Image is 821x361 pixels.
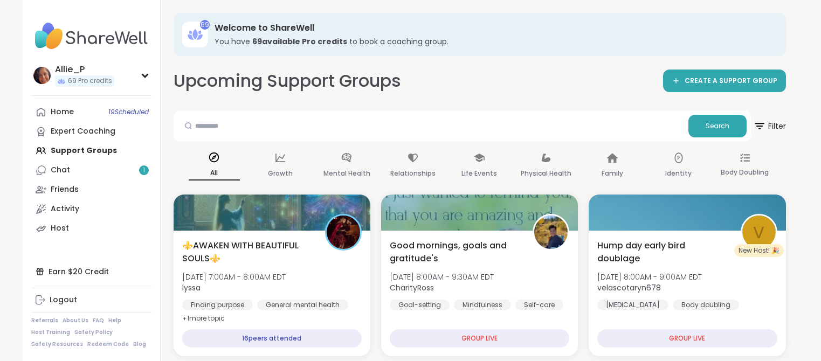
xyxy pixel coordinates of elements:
div: Earn $20 Credit [31,262,151,281]
img: CharityRoss [534,216,568,249]
div: 69 [200,20,210,30]
div: Logout [50,295,77,306]
a: Safety Resources [31,341,83,348]
h3: You have to book a coaching group. [215,36,771,47]
h3: Welcome to ShareWell [215,22,771,34]
span: Filter [753,113,786,139]
a: Safety Policy [74,329,113,336]
button: Search [688,115,747,137]
div: Finding purpose [182,300,253,310]
h2: Upcoming Support Groups [174,69,401,93]
div: Allie_P [55,64,114,75]
a: About Us [63,317,88,324]
div: Mindfulness [454,300,511,310]
a: Referrals [31,317,58,324]
span: Hump day early bird doublage [597,239,728,265]
button: Filter [753,110,786,142]
p: Physical Health [521,167,571,180]
b: CharityRoss [390,282,434,293]
a: CREATE A SUPPORT GROUP [663,70,786,92]
a: FAQ [93,317,104,324]
img: Allie_P [33,67,51,84]
a: Home19Scheduled [31,102,151,122]
span: [DATE] 7:00AM - 8:00AM EDT [182,272,286,282]
b: velascotaryn678 [597,282,661,293]
p: Family [602,167,623,180]
a: Chat1 [31,161,151,180]
div: GROUP LIVE [390,329,569,348]
span: v [753,220,764,245]
div: Activity [51,204,79,214]
div: 16 peers attended [182,329,362,348]
div: General mental health [257,300,348,310]
div: GROUP LIVE [597,329,777,348]
p: Mental Health [323,167,370,180]
img: ShareWell Nav Logo [31,17,151,55]
span: [DATE] 8:00AM - 9:00AM EDT [597,272,702,282]
span: 69 Pro credits [68,77,112,86]
div: Goal-setting [390,300,450,310]
a: Friends [31,180,151,199]
a: Help [108,317,121,324]
p: Growth [268,167,293,180]
div: Expert Coaching [51,126,115,137]
a: Expert Coaching [31,122,151,141]
div: Chat [51,165,70,176]
a: Redeem Code [87,341,129,348]
span: ⚜️AWAKEN WITH BEAUTIFUL SOULS⚜️ [182,239,313,265]
a: Blog [133,341,146,348]
p: Life Events [461,167,497,180]
p: Relationships [390,167,436,180]
a: Logout [31,290,151,310]
div: Self-care [515,300,563,310]
div: Host [51,223,69,234]
b: 69 available Pro credit s [252,36,347,47]
span: Good mornings, goals and gratitude's [390,239,521,265]
span: CREATE A SUPPORT GROUP [685,77,777,86]
img: lyssa [327,216,360,249]
a: Host [31,219,151,238]
span: Search [706,121,729,131]
a: Host Training [31,329,70,336]
b: lyssa [182,282,201,293]
div: Friends [51,184,79,195]
div: Home [51,107,74,117]
div: New Host! 🎉 [734,244,784,257]
div: Body doubling [673,300,739,310]
p: Body Doubling [721,166,769,179]
p: Identity [665,167,692,180]
a: Activity [31,199,151,219]
span: 19 Scheduled [108,108,149,116]
div: [MEDICAL_DATA] [597,300,668,310]
span: 1 [143,166,145,175]
span: [DATE] 8:00AM - 9:30AM EDT [390,272,494,282]
p: All [189,166,240,180]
